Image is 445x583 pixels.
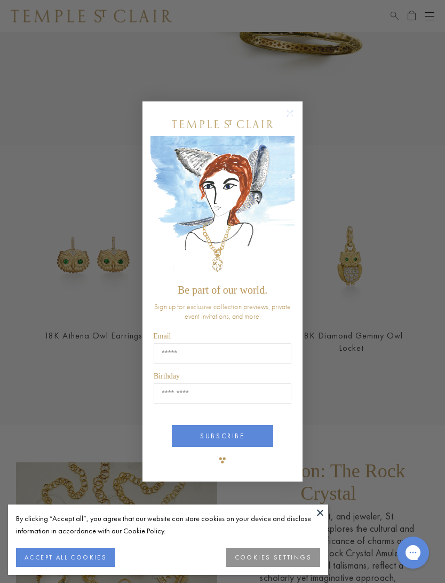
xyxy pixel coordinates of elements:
[172,120,273,128] img: Temple St. Clair
[392,533,434,572] iframe: Gorgias live chat messenger
[154,372,180,380] span: Birthday
[212,450,233,471] img: TSC
[150,136,295,279] img: c4a9eb12-d91a-4d4a-8ee0-386386f4f338.jpeg
[153,332,171,340] span: Email
[154,343,291,364] input: Email
[226,548,320,567] button: COOKIES SETTINGS
[16,548,115,567] button: ACCEPT ALL COOKIES
[289,112,302,125] button: Close dialog
[16,513,320,537] div: By clicking “Accept all”, you agree that our website can store cookies on your device and disclos...
[178,284,267,296] span: Be part of our world.
[172,425,273,447] button: SUBSCRIBE
[154,302,291,321] span: Sign up for exclusive collection previews, private event invitations, and more.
